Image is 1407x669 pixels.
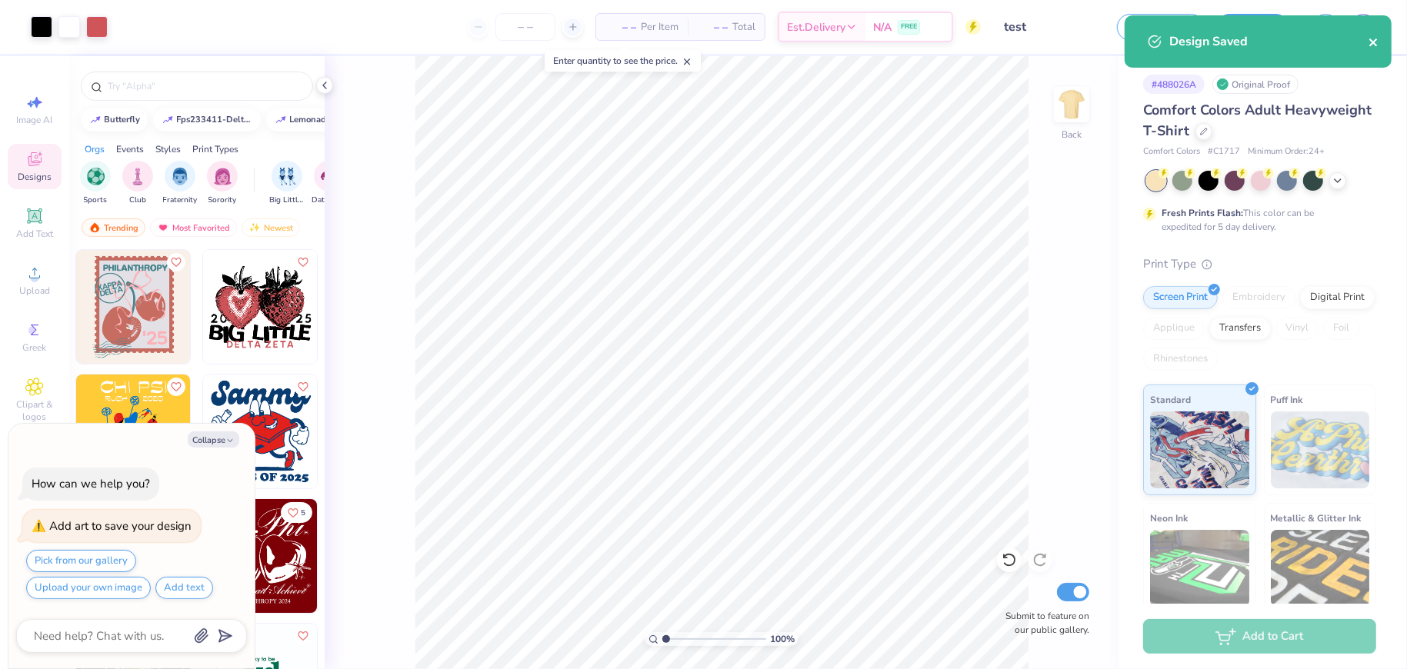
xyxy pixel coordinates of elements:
img: Newest.gif [248,222,261,233]
div: Events [116,142,144,156]
div: filter for Club [122,161,153,206]
img: Back [1056,89,1087,120]
span: Big Little Reveal [269,195,305,206]
div: filter for Fraternity [163,161,198,206]
span: 5 [301,509,305,517]
span: Date Parties & Socials [312,195,347,206]
img: dd374217-0c6c-402e-87c0-b4b87c22b6f5 [190,250,304,364]
button: Upload your own image [26,577,151,599]
span: Comfort Colors [1143,145,1200,158]
div: Digital Print [1300,286,1375,309]
label: Submit to feature on our public gallery. [997,609,1089,637]
div: # 488026A [1143,75,1205,94]
span: Neon Ink [1150,510,1188,526]
span: # C1717 [1208,145,1240,158]
span: Per Item [641,19,678,35]
div: butterfly [105,115,141,124]
img: Date Parties & Socials Image [321,168,338,185]
div: Transfers [1209,317,1271,340]
input: Untitled Design [992,12,1105,42]
img: b7366a33-cf3d-467b-b49d-8c59403f6c7d [76,374,190,488]
input: – – [495,13,555,41]
button: filter button [122,161,153,206]
div: Print Type [1143,255,1376,273]
img: trend_line.gif [275,115,287,125]
button: Like [167,253,185,271]
div: Applique [1143,317,1205,340]
div: filter for Sports [80,161,111,206]
div: filter for Sorority [207,161,238,206]
button: Like [294,627,312,645]
span: Fraternity [163,195,198,206]
span: Puff Ink [1271,391,1303,408]
button: Collapse [188,431,239,448]
div: Orgs [85,142,105,156]
span: Image AI [17,114,53,126]
button: Save as [1117,14,1205,41]
img: Big Little Reveal Image [278,168,295,185]
div: Vinyl [1275,317,1319,340]
button: filter button [269,161,305,206]
div: Original Proof [1212,75,1299,94]
button: Add text [155,577,213,599]
div: fps233411-delta-kappa-epsilon-man-in-suit-with-lemonade-and-retro-text-in-yellow-philanthropy-del... [177,115,254,124]
img: trend_line.gif [89,115,102,125]
span: Total [732,19,755,35]
span: Sorority [208,195,237,206]
input: Try "Alpha" [106,78,303,94]
span: FREE [901,22,917,32]
span: Greek [23,341,47,354]
span: Upload [19,285,50,297]
img: 54c87bd9-8ed0-4012-944d-a26c5d3e13d2 [317,250,431,364]
div: This color can be expedited for 5 day delivery. [1162,206,1351,234]
span: Standard [1150,391,1191,408]
button: filter button [312,161,347,206]
button: butterfly [81,108,148,131]
div: Newest [242,218,300,237]
span: Add Text [16,228,53,240]
img: most_fav.gif [157,222,169,233]
span: Comfort Colors Adult Heavyweight T-Shirt [1143,101,1372,140]
button: filter button [207,161,238,206]
span: 100 % [770,632,795,646]
img: Club Image [129,168,146,185]
div: Styles [155,142,181,156]
button: lemonade [266,108,338,131]
div: Screen Print [1143,286,1218,309]
div: Rhinestones [1143,348,1218,371]
img: Standard [1150,411,1249,488]
div: Print Types [192,142,238,156]
img: trending.gif [88,222,101,233]
button: Like [294,253,312,271]
div: Embroidery [1222,286,1295,309]
div: Trending [82,218,145,237]
img: Sports Image [87,168,105,185]
span: Sports [84,195,108,206]
img: Metallic & Glitter Ink [1271,530,1370,607]
strong: Fresh Prints Flash: [1162,207,1243,219]
span: – – [605,19,636,35]
button: Like [281,502,312,523]
span: Metallic & Glitter Ink [1271,510,1362,526]
div: lemonade [290,115,332,124]
button: filter button [163,161,198,206]
div: filter for Date Parties & Socials [312,161,347,206]
img: 653a8859-6351-483b-b0c6-e72494d69a72 [317,499,431,613]
button: filter button [80,161,111,206]
div: Enter quantity to see the price. [545,50,701,72]
button: close [1369,32,1379,51]
div: Back [1062,128,1082,141]
div: Add art to save your design [49,518,192,534]
button: Pick from our gallery [26,550,136,572]
div: Design Saved [1169,32,1369,51]
span: N/A [873,19,892,35]
div: filter for Big Little Reveal [269,161,305,206]
span: – – [697,19,728,35]
img: Fraternity Image [172,168,188,185]
span: Clipart & logos [8,398,62,423]
img: cdecd713-c6f6-42d0-bcfd-665dc7b8f93f [203,499,317,613]
span: Minimum Order: 24 + [1248,145,1325,158]
div: Foil [1323,317,1359,340]
img: 3efa2889-45e8-459e-936a-58e56549c98b [190,374,304,488]
div: How can we help you? [32,476,150,491]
